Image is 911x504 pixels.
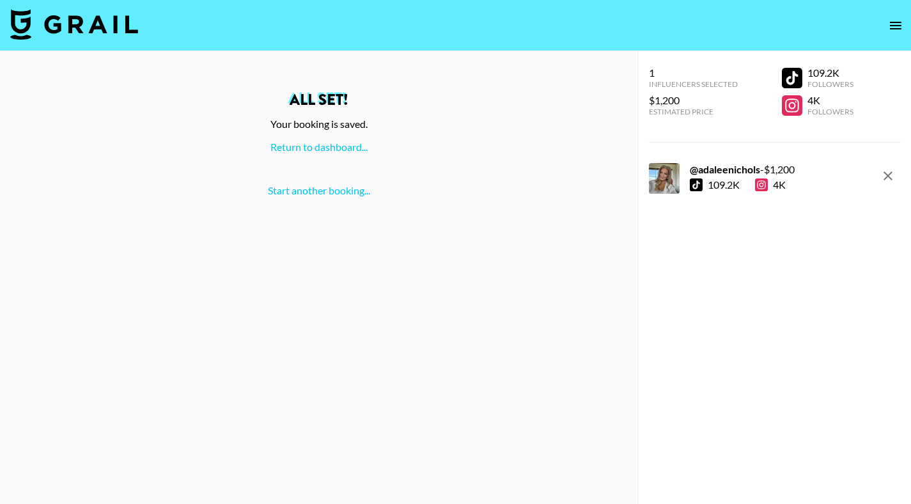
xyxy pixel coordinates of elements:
[649,79,738,89] div: Influencers Selected
[268,184,370,196] a: Start another booking...
[10,92,628,107] h2: All set!
[807,67,853,79] div: 109.2K
[755,178,786,191] div: 4K
[270,141,368,153] a: Return to dashboard...
[883,13,908,38] button: open drawer
[10,118,628,130] div: Your booking is saved.
[807,107,853,116] div: Followers
[690,163,795,176] div: - $ 1,200
[10,9,138,40] img: Grail Talent
[708,178,740,191] div: 109.2K
[875,163,901,189] button: remove
[649,107,738,116] div: Estimated Price
[807,94,853,107] div: 4K
[807,79,853,89] div: Followers
[690,163,760,175] strong: @ adaleenichols
[649,94,738,107] div: $1,200
[649,67,738,79] div: 1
